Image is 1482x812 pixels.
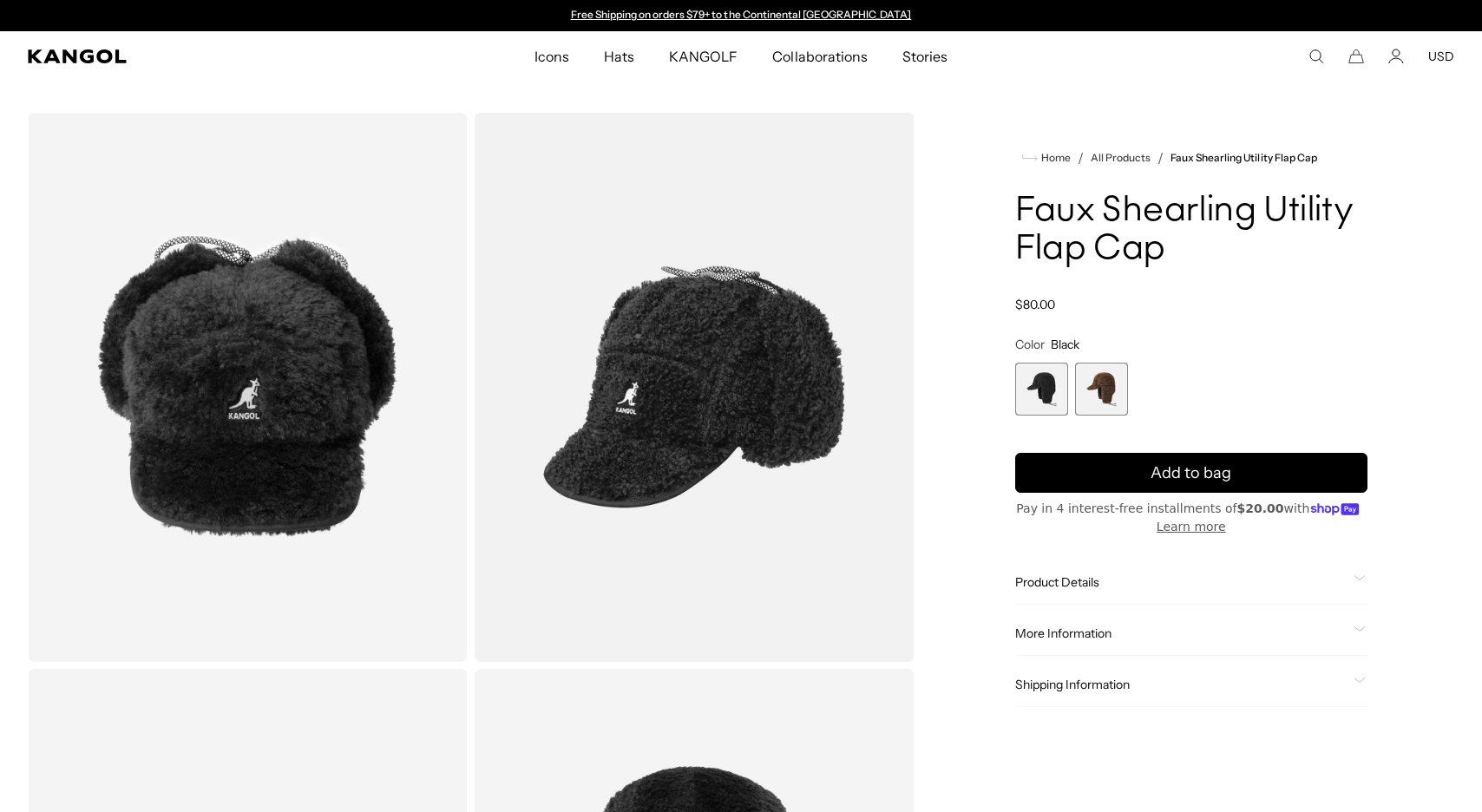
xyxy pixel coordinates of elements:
[652,31,755,82] a: KANGOLF
[1071,147,1084,168] li: /
[1151,147,1164,168] li: /
[1015,193,1368,269] h1: Faux Shearling Utility Flap Cap
[902,31,948,82] span: Stories
[1348,49,1364,64] button: Cart
[1015,625,1348,641] span: More Information
[1015,337,1045,352] span: Color
[1388,49,1404,64] a: Account
[1015,297,1055,312] span: $80.00
[1051,337,1079,352] span: Black
[1308,49,1324,64] summary: Search here
[669,31,738,82] span: KANGOLF
[28,49,354,63] a: Kangol
[534,31,569,82] span: Icons
[1015,363,1068,416] div: 1 of 2
[1428,49,1454,64] button: USD
[1022,150,1071,166] a: Home
[1171,152,1317,164] a: Faux Shearling Utility Flap Cap
[1015,363,1068,416] label: Black
[1075,363,1128,416] label: Brown
[1015,147,1368,168] nav: breadcrumbs
[885,31,965,82] a: Stories
[604,31,634,82] span: Hats
[772,31,867,82] span: Collaborations
[587,31,652,82] a: Hats
[562,9,920,23] div: 1 of 2
[562,9,920,23] div: Announcement
[571,8,912,21] a: Free Shipping on orders $79+ to the Continental [GEOGRAPHIC_DATA]
[475,113,915,662] img: color-black
[1091,152,1151,164] a: All Products
[1015,453,1368,493] button: Add to bag
[28,113,468,662] img: color-black
[1015,574,1348,590] span: Product Details
[562,9,920,23] slideshow-component: Announcement bar
[755,31,884,82] a: Collaborations
[1151,462,1231,485] span: Add to bag
[1075,363,1128,416] div: 2 of 2
[1038,152,1071,164] span: Home
[517,31,587,82] a: Icons
[1015,677,1348,692] span: Shipping Information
